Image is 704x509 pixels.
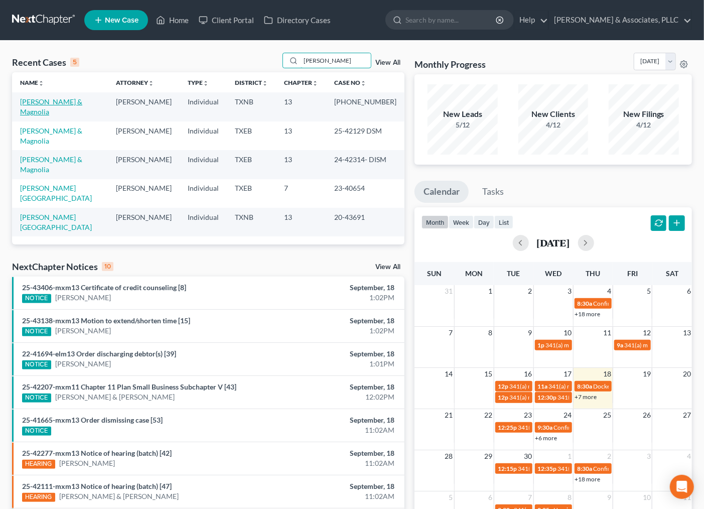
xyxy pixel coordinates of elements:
a: View All [375,59,400,66]
span: 12 [642,327,652,339]
span: 14 [444,368,454,380]
a: Client Portal [194,11,259,29]
span: 341(a) meeting for [PERSON_NAME] [549,383,646,390]
span: 23 [523,409,533,421]
a: [PERSON_NAME] & Associates, PLLC [549,11,691,29]
div: September, 18 [277,283,394,293]
div: HEARING [22,493,55,502]
div: 4/12 [609,120,679,130]
i: unfold_more [262,80,268,86]
div: 11:02AM [277,458,394,468]
span: 9 [607,491,613,503]
td: TXNB [227,92,276,121]
span: 15 [484,368,494,380]
td: 13 [276,121,326,150]
td: [PERSON_NAME] [108,92,180,121]
h3: Monthly Progress [414,58,486,70]
span: 8 [488,327,494,339]
td: 7 [276,179,326,208]
td: [PERSON_NAME] [108,208,180,236]
span: 11a [538,383,548,390]
button: week [449,215,474,229]
div: NextChapter Notices [12,261,113,273]
span: Fri [627,269,638,278]
button: day [474,215,494,229]
span: Sun [427,269,442,278]
a: [PERSON_NAME][GEOGRAPHIC_DATA] [20,184,92,202]
span: 8:30a [578,383,593,390]
span: 6 [488,491,494,503]
td: 20-43691 [326,208,404,236]
span: 12:35p [538,465,557,472]
a: [PERSON_NAME] & [PERSON_NAME] [55,392,175,402]
div: September, 18 [277,448,394,458]
td: TXNB [227,208,276,236]
span: 7 [527,491,533,503]
div: September, 18 [277,349,394,359]
td: Individual [180,179,227,208]
td: [PERSON_NAME] [108,121,180,150]
span: 22 [484,409,494,421]
a: +18 more [575,475,601,483]
span: 9a [617,341,624,349]
a: [PERSON_NAME] [55,326,111,336]
div: NOTICE [22,327,51,336]
span: 21 [444,409,454,421]
a: Typeunfold_more [188,79,209,86]
div: September, 18 [277,481,394,491]
span: 341(a) meeting for [PERSON_NAME] [510,394,607,401]
div: September, 18 [277,382,394,392]
div: Recent Cases [12,56,79,68]
span: 341(a) meeting for [PERSON_NAME] [510,383,607,390]
span: Thu [586,269,600,278]
a: Home [151,11,194,29]
span: 17 [563,368,573,380]
div: HEARING [22,460,55,469]
span: 2 [607,450,613,462]
span: 3 [567,285,573,297]
div: NOTICE [22,394,51,403]
div: New Filings [609,108,679,120]
span: 24 [563,409,573,421]
span: Mon [465,269,483,278]
i: unfold_more [38,80,44,86]
span: 19 [642,368,652,380]
span: 1 [488,285,494,297]
span: 28 [444,450,454,462]
td: Individual [180,150,227,179]
div: New Leads [428,108,498,120]
input: Search by name... [405,11,497,29]
span: 26 [642,409,652,421]
a: +6 more [535,434,557,442]
span: 8:30a [578,465,593,472]
span: 341(a) meeting for [PERSON_NAME] [518,424,615,431]
td: TXEB [227,121,276,150]
a: [PERSON_NAME] & [PERSON_NAME] [59,491,179,501]
span: 8:30a [578,300,593,307]
div: Open Intercom Messenger [670,475,694,499]
span: Sat [666,269,678,278]
a: 25-43406-mxm13 Certificate of credit counseling [8] [22,283,186,292]
input: Search by name... [301,53,371,68]
button: list [494,215,513,229]
span: New Case [105,17,138,24]
i: unfold_more [203,80,209,86]
div: 1:01PM [277,359,394,369]
td: 24-42314- DISM [326,150,404,179]
div: September, 18 [277,316,394,326]
a: +7 more [575,393,597,401]
span: 9 [527,327,533,339]
span: 341(a) meeting for [PERSON_NAME] [518,465,615,472]
a: Tasks [473,181,513,203]
div: 12:02PM [277,392,394,402]
div: NOTICE [22,294,51,303]
i: unfold_more [360,80,366,86]
span: 7 [448,327,454,339]
td: Individual [180,208,227,236]
h2: [DATE] [537,237,570,248]
span: 341(a) meeting for [PERSON_NAME] [546,341,643,349]
td: 13 [276,208,326,236]
div: New Clients [518,108,589,120]
span: 8 [567,491,573,503]
i: unfold_more [148,80,154,86]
